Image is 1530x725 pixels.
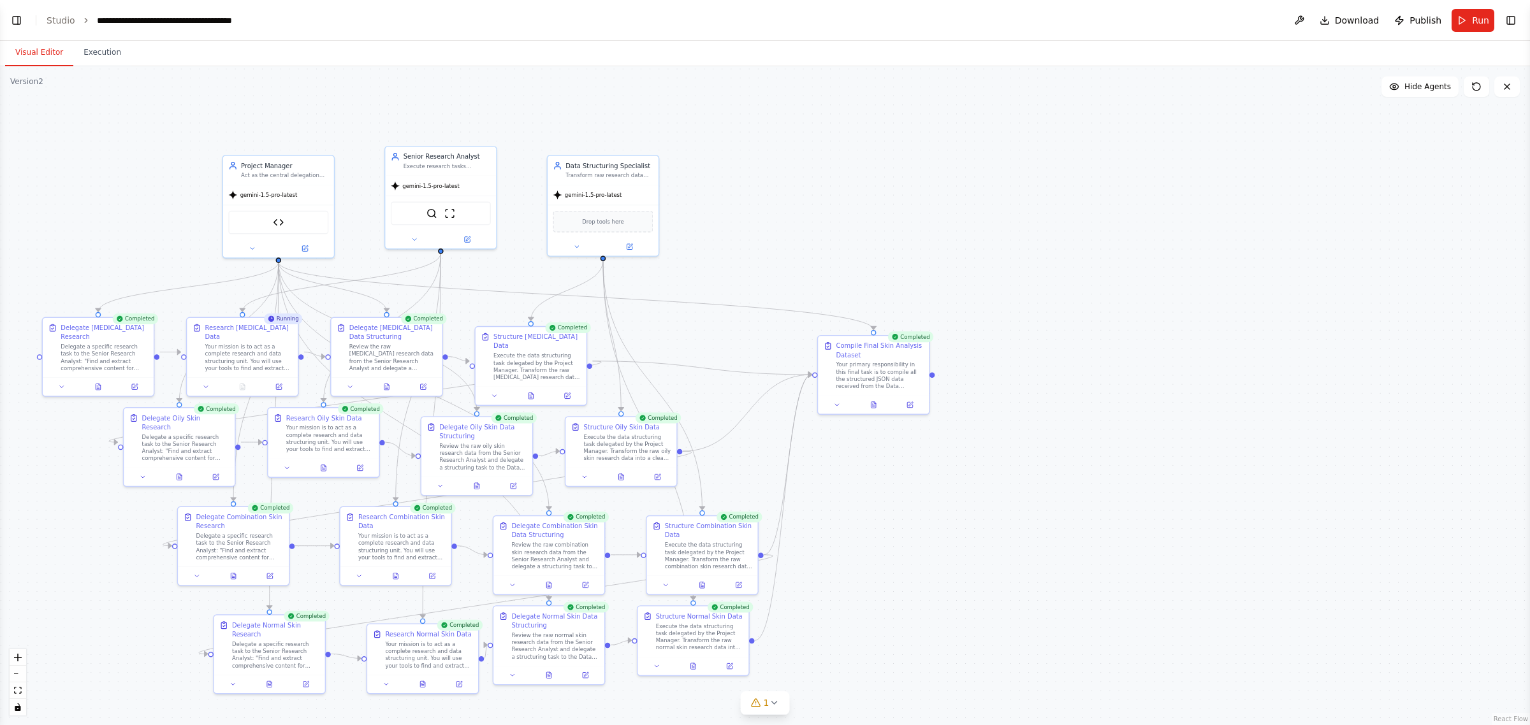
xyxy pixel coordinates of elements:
g: Edge from 13d00ec6-a3c3-4755-ac7f-db5fd83b0f65 to 8bd88c64-15b6-4d8d-8908-d9705011ef74 [611,636,632,649]
g: Edge from 9bd449a6-7340-4e03-9e0a-f716cb520ebb to 2c124655-d2f2-4d1d-bbd5-1eb040b7ca5c [199,550,773,659]
button: View output [160,471,198,482]
div: Execute the data structuring task delegated by the Project Manager. Transform the raw combination... [665,542,752,570]
g: Edge from 905dba5d-8655-440a-8dbb-e9d7bbcacef8 to 187011f2-17df-481f-a533-ac93885972cf [391,253,446,501]
button: View output [458,480,496,491]
div: Completed [717,512,762,522]
g: Edge from 1c49fa35-ff05-40f7-b8e9-b321acc06fac to 656a5736-ec4e-4b33-8c9a-affc678217ea [274,262,878,329]
div: Delegate Normal Skin Research [232,621,319,638]
button: View output [251,678,289,689]
div: Completed [563,512,609,522]
div: Compile Final Skin Analysis Dataset [836,341,923,359]
button: toggle interactivity [10,699,26,715]
button: Execution [73,39,131,66]
div: Project ManagerAct as the central delegation leader to orchestrate the creation of a comprehensiv... [222,155,335,259]
div: React Flow controls [10,649,26,715]
g: Edge from 187011f2-17df-481f-a533-ac93885972cf to d70f8d20-7c19-4212-badd-d963bf115541 [457,542,487,559]
div: Completed [636,413,681,424]
button: Open in side panel [416,571,448,582]
div: Structure Oily Skin Data [584,422,660,431]
div: Project Manager [241,161,328,170]
div: CompletedDelegate [MEDICAL_DATA] Data StructuringReview the raw [MEDICAL_DATA] research data from... [330,317,443,397]
button: View output [602,471,640,482]
div: Your mission is to act as a complete research and data structuring unit. You will use your tools ... [286,424,374,453]
div: Your mission is to act as a complete research and data structuring unit. You will use your tools ... [358,533,446,561]
div: Completed [338,403,384,414]
button: Open in side panel [200,471,231,482]
g: Edge from 3f9ecec1-864b-4cdf-b57b-f8fb21867c27 to 8bd88c64-15b6-4d8d-8908-d9705011ef74 [599,261,698,600]
span: Drop tools here [582,217,623,226]
div: Data Structuring Specialist [565,161,653,170]
img: ScrapeWebsiteTool [444,208,455,219]
button: zoom in [10,649,26,666]
div: Your mission is to act as a complete research and data structuring unit. You will use your tools ... [205,343,293,372]
div: Completed [410,503,456,513]
button: View output [854,399,892,410]
div: CompletedDelegate Normal Skin Data StructuringReview the raw normal skin research data from the S... [493,605,606,685]
g: Edge from 821fe53b-97a8-4cca-8749-64a8a1375f2f to 804e2a2f-29eb-4f2d-89de-7e5342dff917 [304,348,325,361]
div: CompletedDelegate Combination Skin ResearchDelegate a specific research task to the Senior Resear... [177,506,290,586]
g: Edge from 1c49fa35-ff05-40f7-b8e9-b321acc06fac to d8c07e3a-69bc-4611-8318-4d73ca021f53 [94,262,283,312]
div: Delegate Combination Skin Research [196,512,283,530]
g: Edge from 3a889137-4c6f-4ebd-8034-e553fcd2ec04 to 187011f2-17df-481f-a533-ac93885972cf [295,542,334,550]
g: Edge from 2c124655-d2f2-4d1d-bbd5-1eb040b7ca5c to 5e32f319-f3e5-4a19-bc91-1fd6bdb457a5 [331,649,361,663]
button: View output [674,661,712,671]
g: Edge from d70f8d20-7c19-4212-badd-d963bf115541 to 9bd449a6-7340-4e03-9e0a-f716cb520ebb [611,550,641,559]
div: Review the raw combination skin research data from the Senior Research Analyst and delegate a str... [511,542,599,570]
button: Show left sidebar [8,11,25,29]
button: Open in side panel [290,678,321,689]
button: View output [530,580,568,591]
div: Delegate Combination Skin Data Structuring [511,522,599,540]
div: Completed [247,503,293,513]
button: View output [530,670,568,680]
button: View output [512,391,550,401]
button: Open in side panel [714,661,745,671]
button: Open in side panel [279,243,330,254]
button: Open in side panel [344,463,375,473]
g: Edge from 1c49fa35-ff05-40f7-b8e9-b321acc06fac to 3a889137-4c6f-4ebd-8034-e553fcd2ec04 [229,262,283,501]
g: Edge from 5e32f319-f3e5-4a19-bc91-1fd6bdb457a5 to 13d00ec6-a3c3-4755-ac7f-db5fd83b0f65 [478,640,493,663]
g: Edge from 3f9ecec1-864b-4cdf-b57b-f8fb21867c27 to 3a8a621f-a67d-4399-aee0-4986be18eee8 [527,261,608,321]
button: Open in side panel [254,571,286,582]
button: Hide Agents [1381,76,1459,97]
div: CompletedDelegate [MEDICAL_DATA] ResearchDelegate a specific research task to the Senior Research... [42,317,155,397]
div: Delegate [MEDICAL_DATA] Research [61,323,148,341]
button: Open in side panel [498,480,529,491]
div: Transform raw research data received from the Project Manager into clean, well-structured JSON fo... [565,172,653,179]
div: Completed [491,413,537,424]
div: Review the raw [MEDICAL_DATA] research data from the Senior Research Analyst and delegate a struc... [349,343,437,372]
div: CompletedCompile Final Skin Analysis DatasetYour primary responsibility in this final task is to ... [817,335,930,415]
div: Completed [194,403,240,414]
div: Execute the data structuring task delegated by the Project Manager. Transform the raw [MEDICAL_DA... [493,352,581,381]
div: Version 2 [10,76,43,87]
div: Delegate a specific research task to the Senior Research Analyst: "Find and extract comprehensive... [232,640,319,669]
div: Senior Research AnalystExecute research tasks delegated by the Project Manager with precision and... [384,146,497,250]
g: Edge from 804e2a2f-29eb-4f2d-89de-7e5342dff917 to 3a8a621f-a67d-4399-aee0-4986be18eee8 [448,352,469,366]
span: 1 [764,696,769,709]
g: Edge from 3f9ecec1-864b-4cdf-b57b-f8fb21867c27 to 1ef93437-5b44-4ecf-b31b-61b7211e4632 [599,261,625,411]
button: View output [404,678,442,689]
img: Webhook Notifier [273,217,284,228]
g: Edge from ddbfcd21-0ec3-4c7c-a618-adfb61acc221 to 1ef93437-5b44-4ecf-b31b-61b7211e4632 [539,447,560,460]
div: Delegate Oily Skin Data Structuring [439,422,527,440]
g: Edge from d8c07e3a-69bc-4611-8318-4d73ca021f53 to 821fe53b-97a8-4cca-8749-64a8a1375f2f [160,348,181,357]
div: Delegate Normal Skin Data Structuring [511,612,599,629]
g: Edge from 1c49fa35-ff05-40f7-b8e9-b321acc06fac to 13d00ec6-a3c3-4755-ac7f-db5fd83b0f65 [274,262,553,599]
div: Completed [563,601,609,612]
div: Structure Combination Skin Data [665,522,752,540]
g: Edge from 1c49fa35-ff05-40f7-b8e9-b321acc06fac to 2c124655-d2f2-4d1d-bbd5-1eb040b7ca5c [265,262,283,609]
g: Edge from fcc07eb0-b6a6-4429-bce0-62a6238d9525 to 6252f290-3241-49d1-a2c8-e33fef2f8131 [241,438,262,447]
a: React Flow attribution [1494,715,1528,722]
button: Open in side panel [570,580,601,591]
button: Show right sidebar [1502,11,1520,29]
a: Studio [47,15,75,25]
button: View output [368,382,406,392]
span: Publish [1410,14,1441,27]
button: Visual Editor [5,39,73,66]
button: View output [305,463,343,473]
div: CompletedResearch Normal Skin DataYour mission is to act as a complete research and data structur... [367,623,479,694]
div: Delegate [MEDICAL_DATA] Data Structuring [349,323,437,341]
div: Completed [437,620,483,631]
div: CompletedResearch Combination Skin DataYour mission is to act as a complete research and data str... [339,506,452,586]
span: gemini-1.5-pro-latest [402,182,460,189]
button: zoom out [10,666,26,682]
